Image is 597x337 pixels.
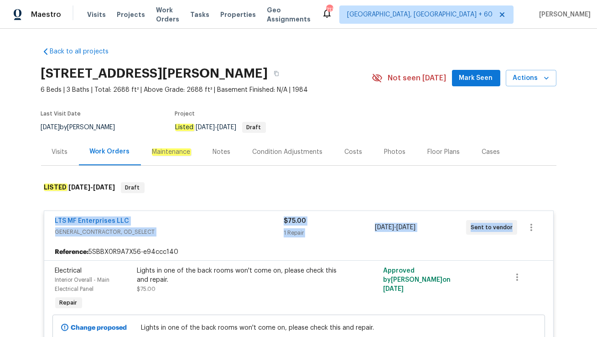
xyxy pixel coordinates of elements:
span: Draft [243,125,265,130]
span: [DATE] [218,124,237,131]
span: Last Visit Date [41,111,81,116]
div: Condition Adjustments [253,147,323,157]
span: Lights in one of the back rooms won't come on, please check this and repair. [141,323,456,332]
div: Visits [52,147,68,157]
div: 1 Repair [284,228,375,237]
span: Actions [513,73,549,84]
div: LISTED [DATE]-[DATE]Draft [41,173,556,202]
div: Costs [345,147,363,157]
span: Mark Seen [459,73,493,84]
span: Geo Assignments [267,5,311,24]
span: [DATE] [41,124,60,131]
span: Draft [122,183,144,192]
div: Work Orders [90,147,130,156]
div: Floor Plans [428,147,460,157]
span: [DATE] [383,286,404,292]
span: $75.00 [137,286,156,292]
b: Reference: [55,247,89,257]
div: Notes [213,147,231,157]
span: Maestro [31,10,61,19]
span: [PERSON_NAME] [535,10,591,19]
span: Approved by [PERSON_NAME] on [383,268,451,292]
span: Sent to vendor [471,223,516,232]
b: Change proposed [71,325,127,331]
span: $75.00 [284,218,306,224]
span: Work Orders [156,5,179,24]
span: Project [175,111,195,116]
em: Listed [175,124,194,131]
span: 6 Beds | 3 Baths | Total: 2688 ft² | Above Grade: 2688 ft² | Basement Finished: N/A | 1984 [41,85,372,95]
button: Mark Seen [452,70,500,87]
span: [DATE] [93,184,115,190]
a: Back to all projects [41,47,129,56]
h2: [STREET_ADDRESS][PERSON_NAME] [41,69,268,78]
span: Repair [56,298,81,307]
div: 5SBBX0R9A7X56-e94ccc140 [44,244,553,260]
span: [DATE] [69,184,91,190]
span: Visits [87,10,106,19]
span: [DATE] [196,124,215,131]
a: LTS MF Enterprises LLC [55,218,130,224]
span: Properties [220,10,256,19]
span: - [375,223,415,232]
em: Maintenance [152,148,191,156]
span: - [69,184,115,190]
span: Electrical [55,268,82,274]
button: Actions [506,70,556,87]
div: Cases [482,147,500,157]
div: 713 [326,5,332,15]
div: Photos [384,147,406,157]
div: Lights in one of the back rooms won't come on, please check this and repair. [137,266,337,284]
span: - [196,124,237,131]
em: LISTED [44,184,67,191]
span: [GEOGRAPHIC_DATA], [GEOGRAPHIC_DATA] + 60 [347,10,493,19]
span: Interior Overall - Main Electrical Panel [55,277,110,292]
span: GENERAL_CONTRACTOR, OD_SELECT [55,227,284,237]
button: Copy Address [268,65,285,82]
span: Projects [117,10,145,19]
span: [DATE] [396,224,415,231]
div: by [PERSON_NAME] [41,122,126,133]
span: Tasks [190,11,209,18]
span: Not seen [DATE] [388,74,446,83]
span: [DATE] [375,224,394,231]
